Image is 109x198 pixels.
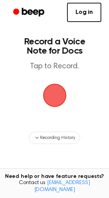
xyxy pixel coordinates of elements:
[14,62,95,71] p: Tap to Record.
[34,180,90,193] a: [EMAIL_ADDRESS][DOMAIN_NAME]
[40,134,75,141] span: Recording History
[29,132,80,144] button: Recording History
[8,5,51,20] a: Beep
[5,180,104,193] span: Contact us
[43,84,66,107] button: Beep Logo
[14,37,95,56] h1: Record a Voice Note for Docs
[67,3,101,22] a: Log in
